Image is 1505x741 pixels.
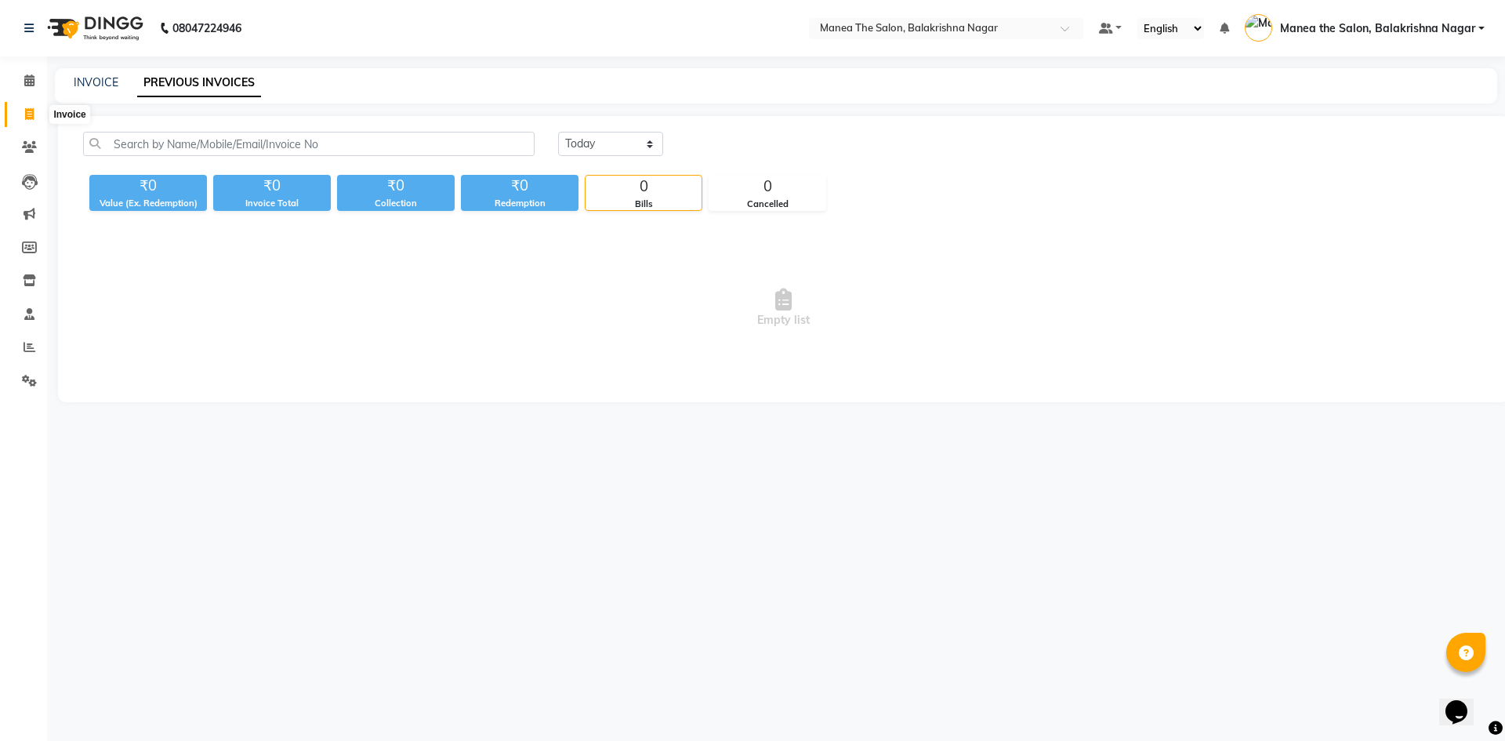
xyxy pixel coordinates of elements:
[709,198,825,211] div: Cancelled
[337,175,455,197] div: ₹0
[137,69,261,97] a: PREVIOUS INVOICES
[40,6,147,50] img: logo
[337,197,455,210] div: Collection
[461,197,578,210] div: Redemption
[586,198,702,211] div: Bills
[1245,14,1272,42] img: Manea the Salon, Balakrishna Nagar
[461,175,578,197] div: ₹0
[709,176,825,198] div: 0
[83,230,1484,387] span: Empty list
[83,132,535,156] input: Search by Name/Mobile/Email/Invoice No
[1280,20,1475,37] span: Manea the Salon, Balakrishna Nagar
[89,197,207,210] div: Value (Ex. Redemption)
[74,75,118,89] a: INVOICE
[586,176,702,198] div: 0
[89,175,207,197] div: ₹0
[213,175,331,197] div: ₹0
[49,105,89,124] div: Invoice
[213,197,331,210] div: Invoice Total
[172,6,241,50] b: 08047224946
[1439,678,1489,725] iframe: chat widget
